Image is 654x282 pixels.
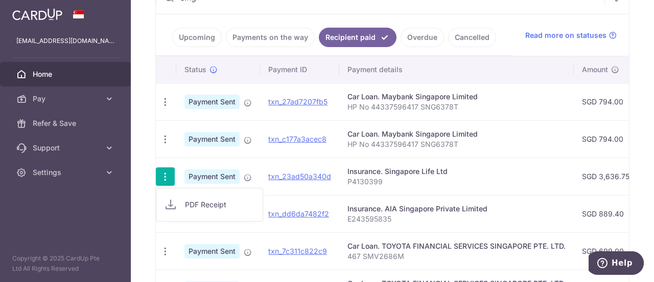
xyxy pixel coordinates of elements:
div: Insurance. Singapore Life Ltd [347,166,566,177]
a: txn_27ad7207fb5 [268,97,328,106]
span: Payment Sent [184,95,240,109]
span: Read more on statuses [525,30,606,40]
p: HP No 44337596417 SNG6378T [347,139,566,149]
div: Car Loan. Maybank Singapore Limited [347,129,566,139]
a: Cancelled [448,28,496,47]
p: 467 SMV2686M [347,251,566,262]
th: Payment ID [260,56,339,83]
p: HP No 44337596417 SNG6378T [347,102,566,112]
span: Help [23,7,44,16]
span: Settings [33,167,100,178]
span: Payment Sent [184,169,240,184]
a: Upcoming [172,28,222,47]
td: SGD 3,636.75 [574,158,638,195]
div: Car Loan. TOYOTA FINANCIAL SERVICES SINGAPORE PTE. LTD. [347,241,566,251]
img: CardUp [12,8,62,20]
a: Read more on statuses [525,30,617,40]
a: txn_c177a3acec8 [268,135,326,143]
a: txn_23ad50a340d [268,172,331,181]
a: txn_dd6da7482f2 [268,209,329,218]
iframe: Opens a widget where you can find more information [589,251,644,277]
span: Home [33,69,100,79]
div: Car Loan. Maybank Singapore Limited [347,92,566,102]
span: Payment Sent [184,244,240,258]
a: txn_7c311c822c9 [268,247,327,255]
div: Insurance. AIA Singapore Private Limited [347,204,566,214]
span: Status [184,64,206,75]
td: SGD 889.40 [574,195,638,232]
span: Amount [582,64,608,75]
p: [EMAIL_ADDRESS][DOMAIN_NAME] [16,36,114,46]
th: Payment details [339,56,574,83]
span: Refer & Save [33,118,100,128]
td: SGD 794.00 [574,83,638,120]
a: Payments on the way [226,28,315,47]
td: SGD 699.00 [574,232,638,270]
span: Pay [33,94,100,104]
a: Overdue [401,28,444,47]
td: SGD 794.00 [574,120,638,158]
span: Support [33,143,100,153]
p: P4130399 [347,177,566,187]
p: E243595835 [347,214,566,224]
span: Payment Sent [184,132,240,146]
a: Recipient paid [319,28,396,47]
